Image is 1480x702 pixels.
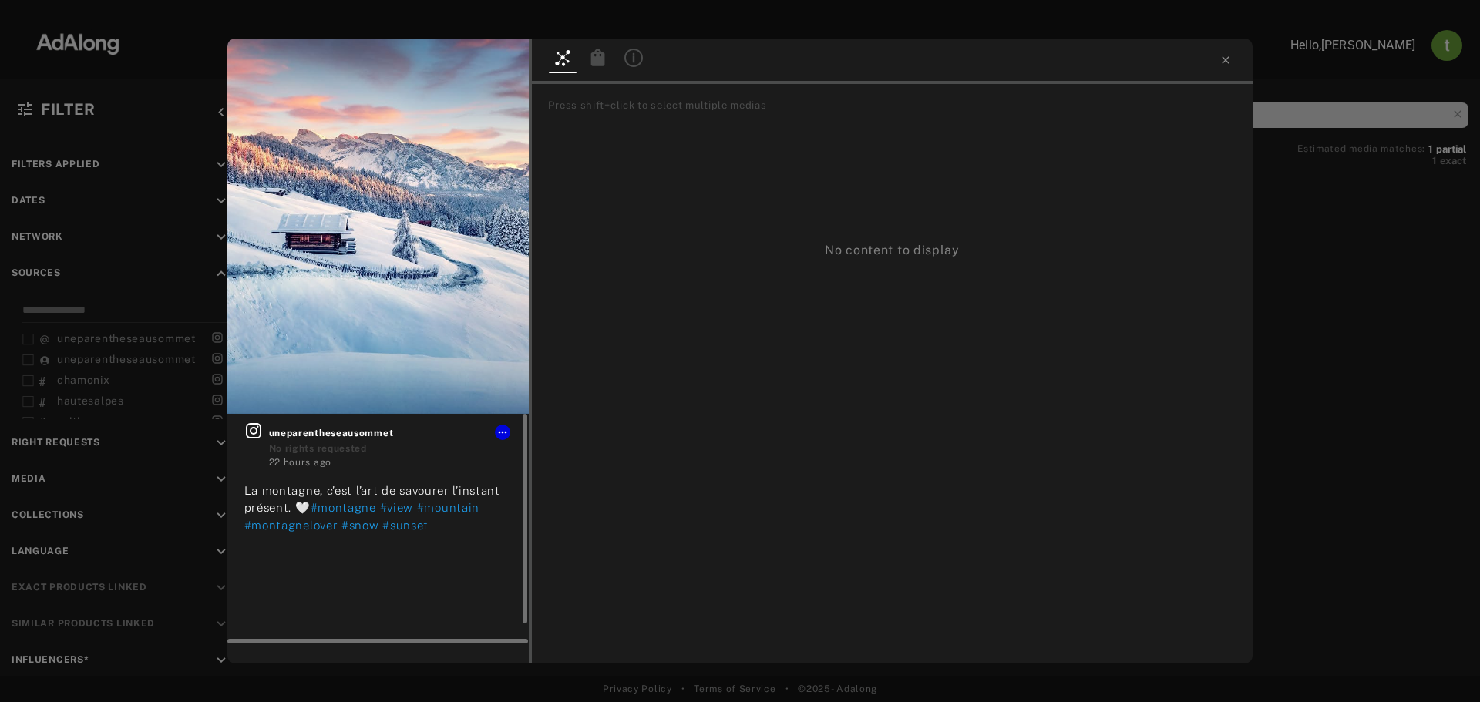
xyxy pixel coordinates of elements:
[1403,628,1480,702] iframe: Chat Widget
[311,501,376,514] span: #montagne
[544,126,1239,260] div: No content to display
[269,426,513,440] span: uneparentheseausommet
[269,457,331,468] time: 2025-09-18T15:59:37.000Z
[380,501,414,514] span: #view
[382,519,429,532] span: #sunset
[417,501,479,514] span: #mountain
[269,443,367,454] span: No rights requested
[227,39,530,414] img: 550754394_17844942387572823_6213927464968358047_n.jpg
[244,519,338,532] span: #montagnelover
[341,519,379,532] span: #snow
[244,484,500,515] span: La montagne, c’est l’art de savourer l’instant présent. 🤍
[548,98,1247,113] div: Press shift+click to select multiple medias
